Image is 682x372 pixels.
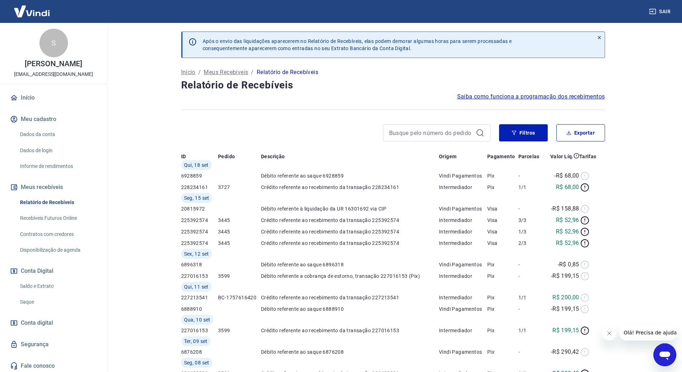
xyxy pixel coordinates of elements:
p: - [518,348,542,356]
p: Débito referente ao saque 6896318 [261,261,439,268]
p: Vindi Pagamentos [439,261,487,268]
p: -R$ 0,85 [558,260,579,269]
button: Exportar [556,124,605,141]
p: 1/1 [518,294,542,301]
span: Qui, 18 set [184,161,209,169]
p: 1/1 [518,184,542,191]
span: Seg, 15 set [184,194,209,202]
p: Pix [487,272,518,280]
p: 227016153 [181,327,218,334]
a: Saque [17,295,98,309]
div: S [39,29,68,57]
p: ID [181,153,186,160]
p: R$ 52,96 [556,216,579,224]
p: 225392574 [181,228,218,235]
p: Crédito referente ao recebimento da transação 228234161 [261,184,439,191]
h4: Relatório de Recebíveis [181,78,605,92]
p: 1/3 [518,228,542,235]
p: Pix [487,261,518,268]
p: Pedido [218,153,235,160]
p: 3/3 [518,217,542,224]
p: 3445 [218,228,261,235]
img: Vindi [9,0,55,22]
p: 227016153 [181,272,218,280]
p: Pix [487,348,518,356]
a: Contratos com credores [17,227,98,242]
span: Olá! Precisa de ajuda? [4,5,60,11]
p: 6876208 [181,348,218,356]
iframe: Botão para abrir a janela de mensagens [653,343,676,366]
p: Pix [487,327,518,334]
p: Pagamento [487,153,515,160]
a: Segurança [9,337,98,352]
p: 1/1 [518,327,542,334]
p: -R$ 199,15 [551,305,579,313]
a: Início [9,90,98,106]
p: Valor Líq. [550,153,574,160]
a: Dados da conta [17,127,98,142]
p: Crédito referente ao recebimento da transação 225392574 [261,240,439,247]
p: Vindi Pagamentos [439,305,487,313]
p: R$ 199,15 [552,326,579,335]
p: 6928859 [181,172,218,179]
p: 3727 [218,184,261,191]
iframe: Mensagem da empresa [619,325,676,340]
p: Intermediador [439,294,487,301]
span: Conta digital [21,318,53,328]
a: Meus Recebíveis [204,68,248,77]
p: Vindi Pagamentos [439,348,487,356]
p: 2/3 [518,240,542,247]
p: -R$ 290,42 [551,348,579,356]
button: Filtros [499,124,548,141]
p: Pix [487,305,518,313]
p: - [518,205,542,212]
iframe: Fechar mensagem [602,326,616,340]
span: Seg, 08 set [184,359,209,366]
span: Ter, 09 set [184,338,208,345]
a: Início [181,68,195,77]
p: 228234161 [181,184,218,191]
p: 225392574 [181,217,218,224]
p: Tarifas [579,153,596,160]
p: Pix [487,294,518,301]
button: Sair [648,5,673,18]
p: Crédito referente ao recebimento da transação 227213541 [261,294,439,301]
p: R$ 52,96 [556,227,579,236]
p: Débito referente ao saque 6876208 [261,348,439,356]
p: Visa [487,217,518,224]
p: BC-1757616420 [218,294,261,301]
a: Recebíveis Futuros Online [17,211,98,226]
p: Débito referente à liquidação da UR 16301692 via CIP [261,205,439,212]
p: - [518,305,542,313]
p: Visa [487,205,518,212]
p: Intermediador [439,240,487,247]
p: Intermediador [439,217,487,224]
p: [PERSON_NAME] [25,60,82,68]
p: Pix [487,184,518,191]
p: Débito referente ao saque 6888910 [261,305,439,313]
p: - [518,261,542,268]
p: Crédito referente ao recebimento da transação 225392574 [261,217,439,224]
span: Qua, 10 set [184,316,211,323]
p: Intermediador [439,327,487,334]
span: Sex, 12 set [184,250,209,257]
p: 6896318 [181,261,218,268]
p: R$ 200,00 [552,293,579,302]
p: 6888910 [181,305,218,313]
p: Relatório de Recebíveis [257,68,318,77]
p: -R$ 199,15 [551,272,579,280]
p: -R$ 68,00 [554,171,579,180]
a: Dados de login [17,143,98,158]
p: Pix [487,172,518,179]
p: - [518,272,542,280]
p: Vindi Pagamentos [439,205,487,212]
p: Visa [487,240,518,247]
button: Meu cadastro [9,111,98,127]
p: / [251,68,253,77]
p: 3599 [218,272,261,280]
p: 225392574 [181,240,218,247]
p: Origem [439,153,456,160]
p: Crédito referente ao recebimento da transação 227016153 [261,327,439,334]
